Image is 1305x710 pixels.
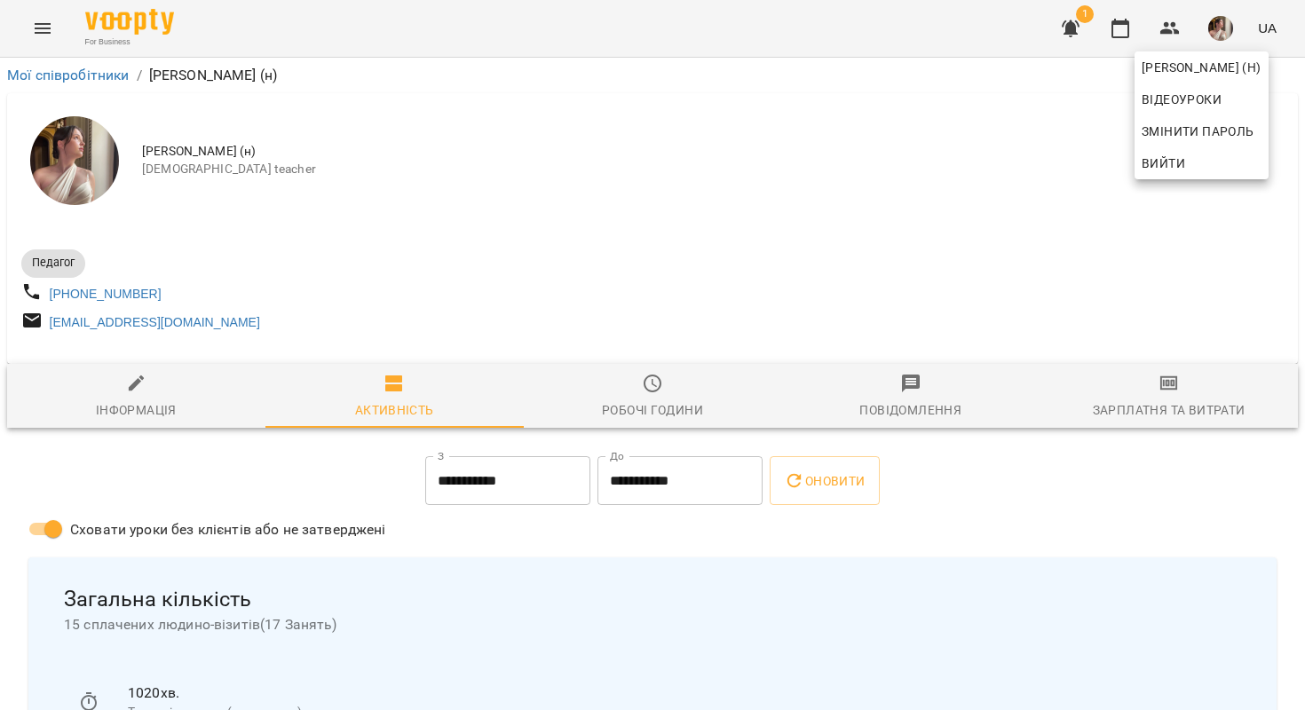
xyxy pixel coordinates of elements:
[1142,89,1222,110] span: Відеоуроки
[1142,153,1185,174] span: Вийти
[1135,83,1229,115] a: Відеоуроки
[1135,147,1269,179] button: Вийти
[1135,51,1269,83] a: [PERSON_NAME] (н)
[1142,57,1261,78] span: [PERSON_NAME] (н)
[1142,121,1261,142] span: Змінити пароль
[1135,115,1269,147] a: Змінити пароль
